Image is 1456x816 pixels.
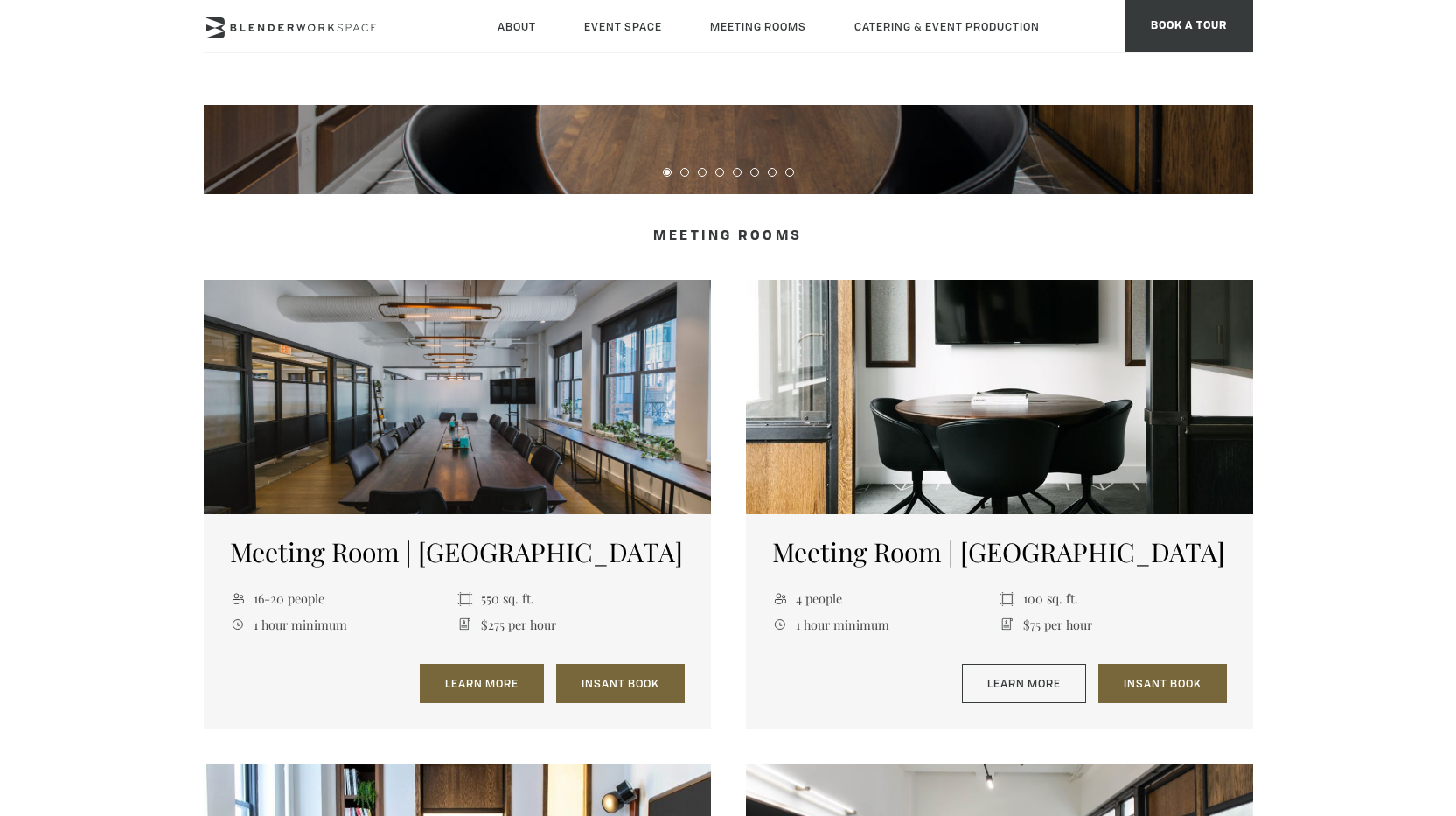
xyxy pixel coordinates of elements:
[457,586,685,611] li: 550 sq. ft.
[772,586,1000,611] li: 4 people
[230,586,457,611] li: 16-20 people
[230,611,457,637] li: 1 hour minimum
[772,611,1000,637] li: 1 hour minimum
[457,611,685,637] li: $275 per hour
[1098,664,1227,704] a: Insant Book
[230,536,685,568] h5: Meeting Room | [GEOGRAPHIC_DATA]
[1000,586,1227,611] li: 100 sq. ft.
[1141,592,1456,816] iframe: Chat Widget
[962,664,1086,704] a: Learn More
[420,664,544,704] a: Learn More
[556,664,685,704] a: Insant Book
[772,536,1227,568] h5: Meeting Room | [GEOGRAPHIC_DATA]
[1000,611,1227,637] li: $75 per hour
[291,229,1166,245] h4: Meeting Rooms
